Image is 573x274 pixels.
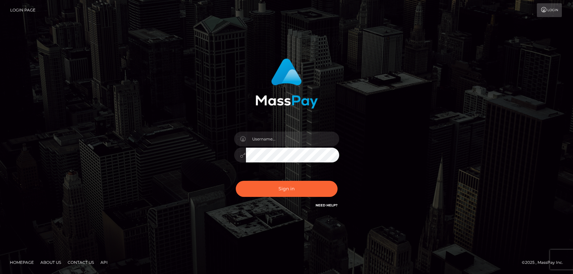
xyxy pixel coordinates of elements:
[65,257,97,267] a: Contact Us
[7,257,36,267] a: Homepage
[246,132,339,146] input: Username...
[98,257,110,267] a: API
[522,259,568,266] div: © 2025 , MassPay Inc.
[236,181,338,197] button: Sign in
[10,3,35,17] a: Login Page
[255,58,318,109] img: MassPay Login
[38,257,64,267] a: About Us
[316,203,338,207] a: Need Help?
[537,3,562,17] a: Login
